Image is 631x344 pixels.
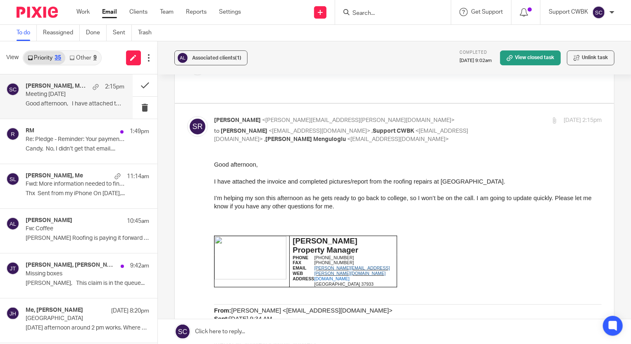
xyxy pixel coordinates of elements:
a: Settings [219,8,241,16]
a: Email [102,8,117,16]
div: 35 [55,55,61,61]
h4: [PERSON_NAME], Me [26,172,83,179]
p: 11:14am [127,172,149,181]
p: [DATE] afternoon around 2 pm works. Where do... [26,325,149,332]
span: [URL][DOMAIN_NAME] [57,319,118,326]
a: Sent [113,25,132,41]
span: [PERSON_NAME] [79,76,143,85]
span: [PERSON_NAME][EMAIL_ADDRESS][PERSON_NAME][DOMAIN_NAME] [100,105,176,115]
a: Trash [138,25,158,41]
span: [PHONE_NUMBER] [100,95,140,100]
p: [PERSON_NAME] Roofing is paying it forward by buying... [26,235,149,242]
a: [DOMAIN_NAME] [100,114,136,121]
p: 2:15pm [105,83,124,91]
img: svg%3E [6,83,19,96]
a: Clients [129,8,148,16]
span: <[EMAIL_ADDRESS][DOMAIN_NAME]> [347,136,449,142]
img: svg%3E [6,262,19,275]
a: Reassigned [43,25,80,41]
span: Get Support [471,9,503,15]
span: ​​WEB​ [79,110,89,115]
span: , [371,128,373,134]
p: [PERSON_NAME], This claim is in the queue... [26,280,149,287]
p: [DATE] 9:02am [460,57,492,64]
img: Pixie [17,7,58,18]
span: [DOMAIN_NAME] [100,116,136,121]
p: Fwd: More information needed to finish your QuickBooks application [26,181,124,188]
span: to [214,128,219,134]
span: Associated clients [192,55,241,60]
a: To do [17,25,37,41]
span: <[EMAIL_ADDRESS][DOMAIN_NAME]> [269,128,370,134]
h4: [PERSON_NAME], [PERSON_NAME] [26,262,117,269]
span: Support CWBK [373,128,414,134]
h4: [PERSON_NAME], Me, [PERSON_NAME] [26,83,88,90]
span: [PERSON_NAME] Menguloglu [265,136,346,142]
p: [DATE] 2:15pm [564,116,602,125]
p: Thx Sent from my iPhone On [DATE],... [26,190,149,197]
p: 9:42am [130,262,149,270]
span: [PERSON_NAME] [221,128,267,134]
span: Completed [460,50,487,55]
img: image001.png [0,76,72,119]
button: Associated clients(1) [174,50,248,65]
a: Other9 [65,51,100,64]
p: Re: Pledge - Reminder: Your payment to REAL MOMENTUM Ministries INC is due [26,136,124,143]
a: Priority35 [24,51,65,64]
p: Missing boxes [26,270,124,277]
span: [PERSON_NAME] [214,117,261,123]
img: svg%3E [187,116,208,137]
img: svg%3E [592,6,605,19]
p: Topic: Wkly Mtg: [PERSON_NAME] & Teams [17,335,371,344]
div: 9 [93,55,97,61]
img: svg%3E [6,127,19,141]
a: Reports [186,8,207,16]
span: [PHONE_NUMBER] [100,100,140,105]
img: svg%3E [176,52,189,64]
a: [URL][DOMAIN_NAME] [56,319,118,326]
p: Support CWBK [549,8,588,16]
p: Meeting notes - [17,318,371,327]
p: Meeting [DATE] [26,91,105,98]
p: [GEOGRAPHIC_DATA] [26,315,124,322]
h4: [PERSON_NAME] [26,217,72,224]
span: ​​PHONE​ [79,95,94,100]
span: Property Manager [79,85,144,94]
p: Here is the meeting invite for [DATE] at 3:00 PM with [PERSON_NAME] and the team to discuss updat... [17,277,371,294]
span: ​​EMAIL​ [79,105,92,110]
span: , [264,136,265,142]
p: 10:45am [127,217,149,225]
span: <[PERSON_NAME][EMAIL_ADDRESS][PERSON_NAME][DOMAIN_NAME]> [262,117,455,123]
a: Done [86,25,107,41]
img: svg%3E [6,217,19,230]
img: svg%3E [6,307,19,320]
span: FAX [79,100,87,105]
p: Candy, No, I didn’t get that email.... [26,146,149,153]
a: Team [160,8,174,16]
h4: RM [26,127,34,134]
button: Unlink task [567,50,614,65]
p: Good afternoon, I have attached the... [26,100,124,107]
span: [GEOGRAPHIC_DATA] 37933 [100,121,160,126]
p: Hello everyone! [17,260,371,268]
span: ​​ADDRESS​ [79,116,100,121]
p: 1:49pm [130,127,149,136]
h4: Me, [PERSON_NAME] [26,307,83,314]
span: (1) [235,55,241,60]
a: View closed task [500,50,561,65]
p: [DATE] 8:20pm [111,307,149,315]
img: svg%3E [6,172,19,186]
p: Fw: Coffee [26,225,124,232]
p: The link to the meeting notes and Zoom link are below. [17,302,371,310]
a: Work [76,8,90,16]
input: Search [352,10,426,17]
span: View [6,53,19,62]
